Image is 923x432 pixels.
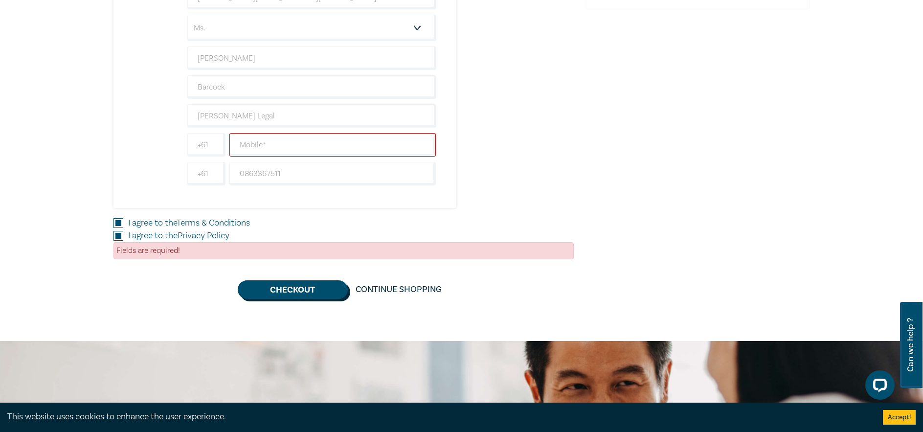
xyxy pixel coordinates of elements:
button: Checkout [238,280,348,299]
a: Terms & Conditions [177,217,250,228]
input: First Name* [187,46,436,70]
input: +61 [187,133,225,157]
input: Last Name* [187,75,436,99]
a: Privacy Policy [178,230,229,241]
div: This website uses cookies to enhance the user experience. [7,410,868,423]
a: Continue Shopping [348,280,450,299]
label: I agree to the [128,217,250,229]
span: Can we help ? [906,308,915,382]
label: I agree to the [128,229,229,242]
input: Company [187,104,436,128]
div: Fields are required! [113,242,574,259]
button: Accept cookies [883,410,916,425]
input: Phone [229,162,436,185]
input: Mobile* [229,133,436,157]
iframe: LiveChat chat widget [857,366,899,408]
input: +61 [187,162,225,185]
